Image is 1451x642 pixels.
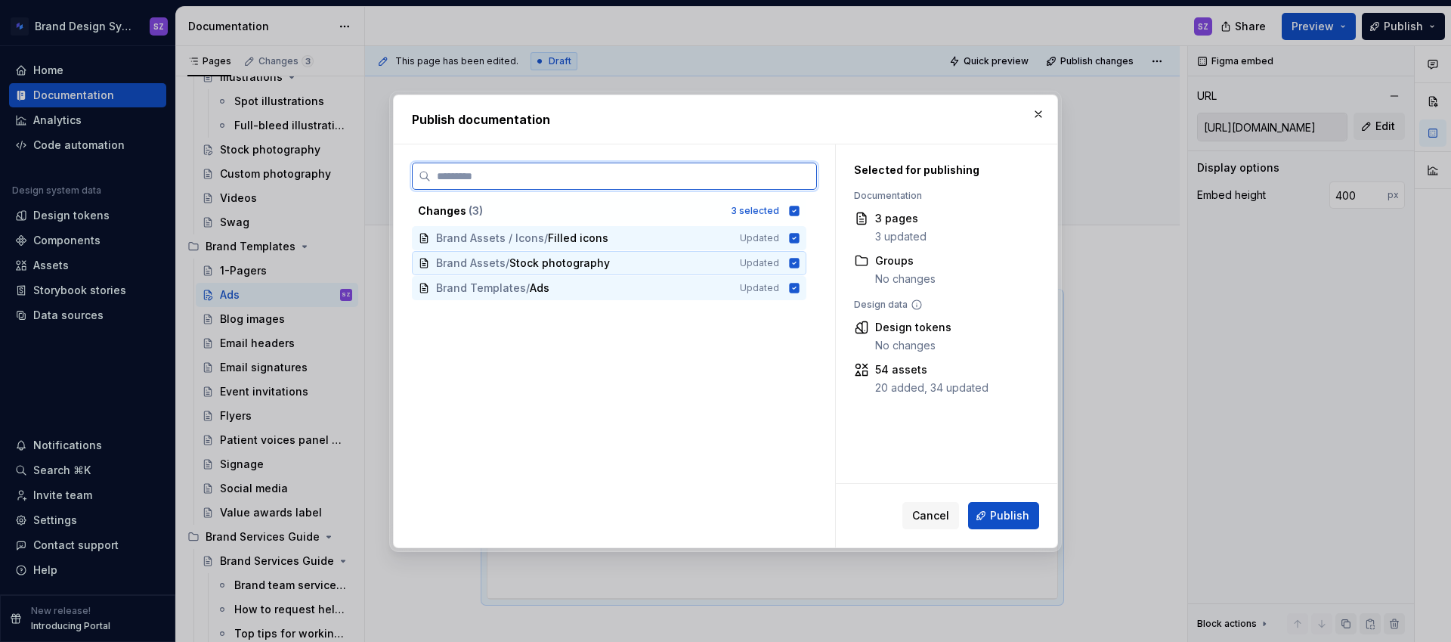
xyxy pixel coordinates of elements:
[530,281,560,296] span: Ads
[436,256,506,271] span: Brand Assets
[875,362,988,377] div: 54 assets
[731,205,779,217] div: 3 selected
[990,508,1029,523] span: Publish
[506,256,509,271] span: /
[875,271,936,287] div: No changes
[912,508,949,523] span: Cancel
[740,282,779,294] span: Updated
[875,380,988,395] div: 20 added, 34 updated
[875,320,951,335] div: Design tokens
[740,257,779,269] span: Updated
[740,232,779,244] span: Updated
[968,502,1039,529] button: Publish
[875,253,936,268] div: Groups
[436,281,526,296] span: Brand Templates
[854,299,1032,311] div: Design data
[854,163,1032,178] div: Selected for publishing
[526,281,530,296] span: /
[875,229,927,244] div: 3 updated
[902,502,959,529] button: Cancel
[509,256,610,271] span: Stock photography
[418,203,722,219] div: Changes
[548,231,608,246] span: Filled icons
[875,211,927,226] div: 3 pages
[854,190,1032,202] div: Documentation
[875,338,951,353] div: No changes
[436,231,544,246] span: Brand Assets / Icons
[544,231,548,246] span: /
[412,110,1039,129] h2: Publish documentation
[469,204,483,217] span: ( 3 )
